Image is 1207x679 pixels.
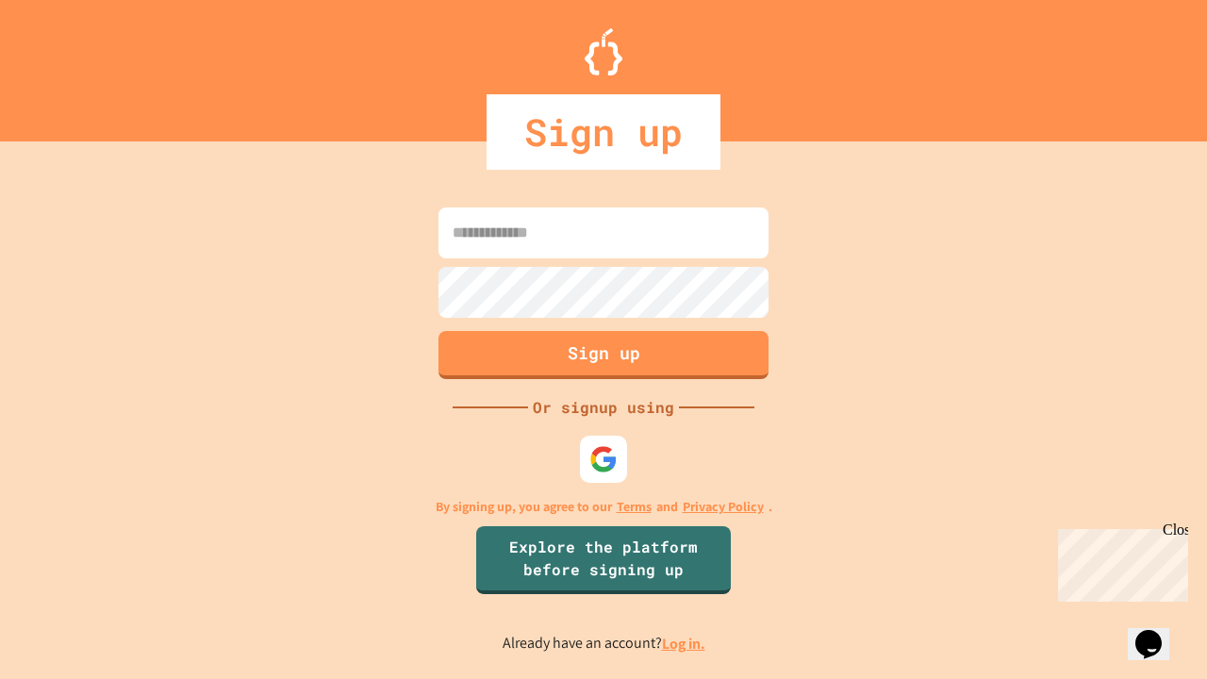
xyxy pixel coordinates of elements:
[589,445,618,473] img: google-icon.svg
[662,634,705,654] a: Log in.
[617,497,652,517] a: Terms
[585,28,622,75] img: Logo.svg
[438,331,769,379] button: Sign up
[476,526,731,594] a: Explore the platform before signing up
[487,94,720,170] div: Sign up
[1128,604,1188,660] iframe: chat widget
[436,497,772,517] p: By signing up, you agree to our and .
[503,632,705,655] p: Already have an account?
[1050,522,1188,602] iframe: chat widget
[8,8,130,120] div: Chat with us now!Close
[528,396,679,419] div: Or signup using
[683,497,764,517] a: Privacy Policy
